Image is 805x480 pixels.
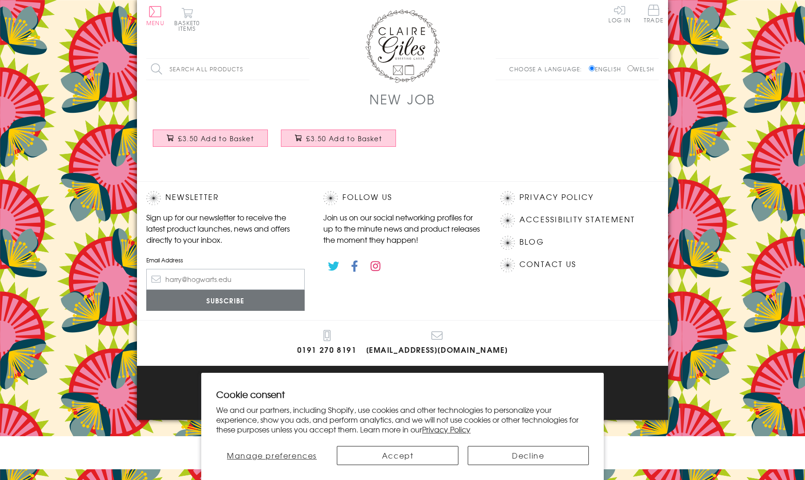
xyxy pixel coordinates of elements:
p: Choose a language: [509,65,587,73]
button: Manage preferences [216,446,327,465]
p: We and our partners, including Shopify, use cookies and other technologies to personalize your ex... [216,405,589,434]
button: Basket0 items [174,7,200,31]
input: Welsh [628,65,634,71]
span: 0 items [178,19,200,33]
p: © 2025 . [146,396,659,405]
button: Decline [468,446,589,465]
p: Sign up for our newsletter to receive the latest product launches, news and offers directly to yo... [146,212,305,245]
input: Subscribe [146,290,305,311]
button: Menu [146,6,164,26]
p: Join us on our social networking profiles for up to the minute news and product releases the mome... [323,212,482,245]
a: Privacy Policy [519,191,594,204]
input: Search all products [146,59,309,80]
h2: Follow Us [323,191,482,205]
h2: Newsletter [146,191,305,205]
a: New Job Card, Blue Stars, Good Luck, padded star embellished £3.50 Add to Basket [146,123,274,163]
button: £3.50 Add to Basket [281,130,396,147]
span: Manage preferences [227,450,317,461]
span: £3.50 Add to Basket [306,134,382,143]
button: Accept [337,446,458,465]
a: Contact Us [519,258,576,271]
a: Blog [519,236,544,248]
a: Trade [644,5,663,25]
a: 0191 270 8191 [297,330,357,357]
a: Accessibility Statement [519,213,635,226]
span: Menu [146,19,164,27]
a: New Job Card, Good Luck, Embellished with a padded star £3.50 Add to Basket [274,123,402,163]
h1: New Job [369,89,436,109]
input: Search [300,59,309,80]
a: Privacy Policy [422,424,471,435]
span: Trade [644,5,663,23]
h2: Cookie consent [216,388,589,401]
label: Email Address [146,256,305,264]
input: English [589,65,595,71]
span: £3.50 Add to Basket [178,134,254,143]
label: English [589,65,626,73]
a: [EMAIL_ADDRESS][DOMAIN_NAME] [366,330,508,357]
img: Claire Giles Greetings Cards [365,9,440,83]
a: Log In [608,5,631,23]
input: harry@hogwarts.edu [146,269,305,290]
button: £3.50 Add to Basket [153,130,268,147]
label: Welsh [628,65,654,73]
